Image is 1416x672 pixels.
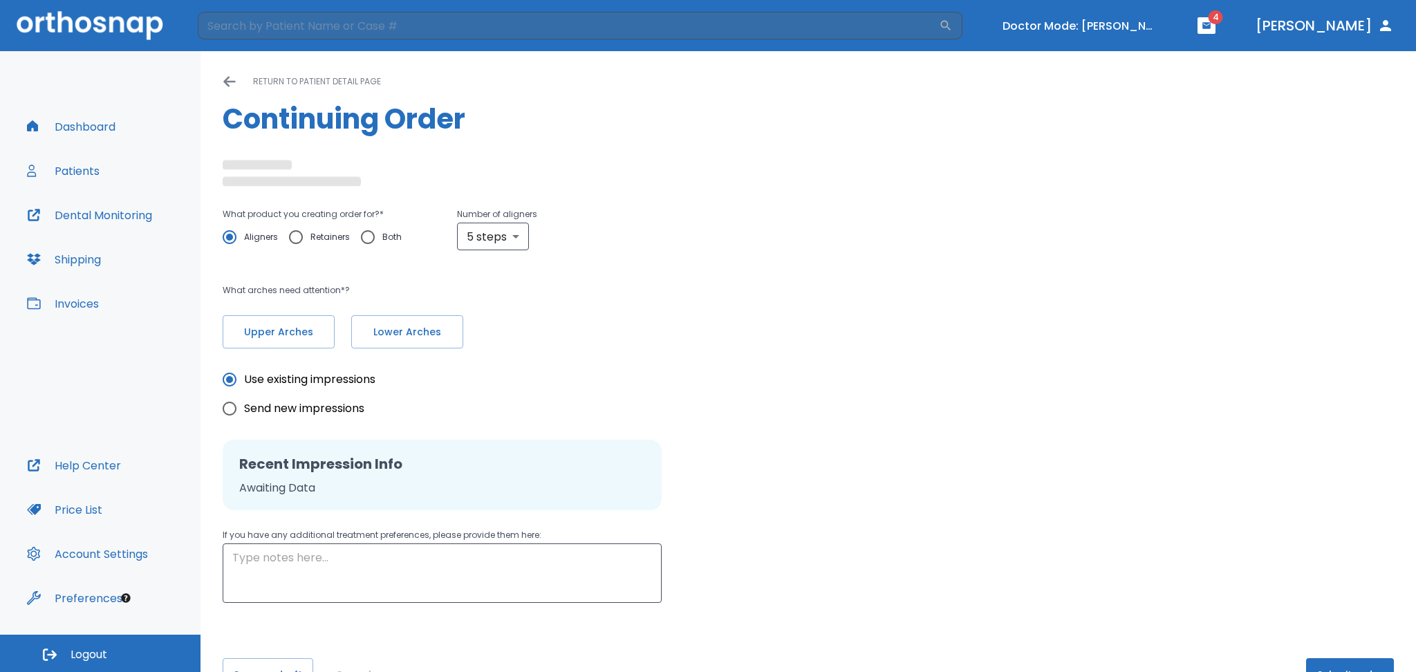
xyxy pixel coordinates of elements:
p: Awaiting Data [239,480,645,496]
span: 4 [1209,10,1223,24]
button: Price List [19,493,111,526]
span: Aligners [244,229,278,245]
p: What arches need attention*? [223,282,906,299]
button: Lower Arches [351,315,463,348]
button: Help Center [19,449,129,482]
span: Use existing impressions [244,371,375,388]
h2: Recent Impression Info [239,454,645,474]
button: Patients [19,154,108,187]
div: Tooltip anchor [120,592,132,604]
span: Both [382,229,402,245]
button: Shipping [19,243,109,276]
button: [PERSON_NAME] [1250,13,1399,38]
input: Search by Patient Name or Case # [198,12,939,39]
span: Retainers [310,229,350,245]
p: return to patient detail page [253,73,381,90]
span: Logout [71,647,107,662]
p: What product you creating order for? * [223,206,413,223]
p: If you have any additional treatment preferences, please provide them here: [223,527,662,543]
button: Preferences [19,581,131,615]
span: Upper Arches [237,325,320,339]
button: Dashboard [19,110,124,143]
button: Dental Monitoring [19,198,160,232]
p: Number of aligners [457,206,537,223]
button: Doctor Mode: [PERSON_NAME] [997,15,1163,37]
h1: Continuing Order [223,98,1394,140]
div: 5 steps [457,223,529,250]
button: Invoices [19,287,107,320]
span: Send new impressions [244,400,364,417]
span: Lower Arches [366,325,449,339]
button: Upper Arches [223,315,335,348]
button: Account Settings [19,537,156,570]
img: Orthosnap [17,11,163,39]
